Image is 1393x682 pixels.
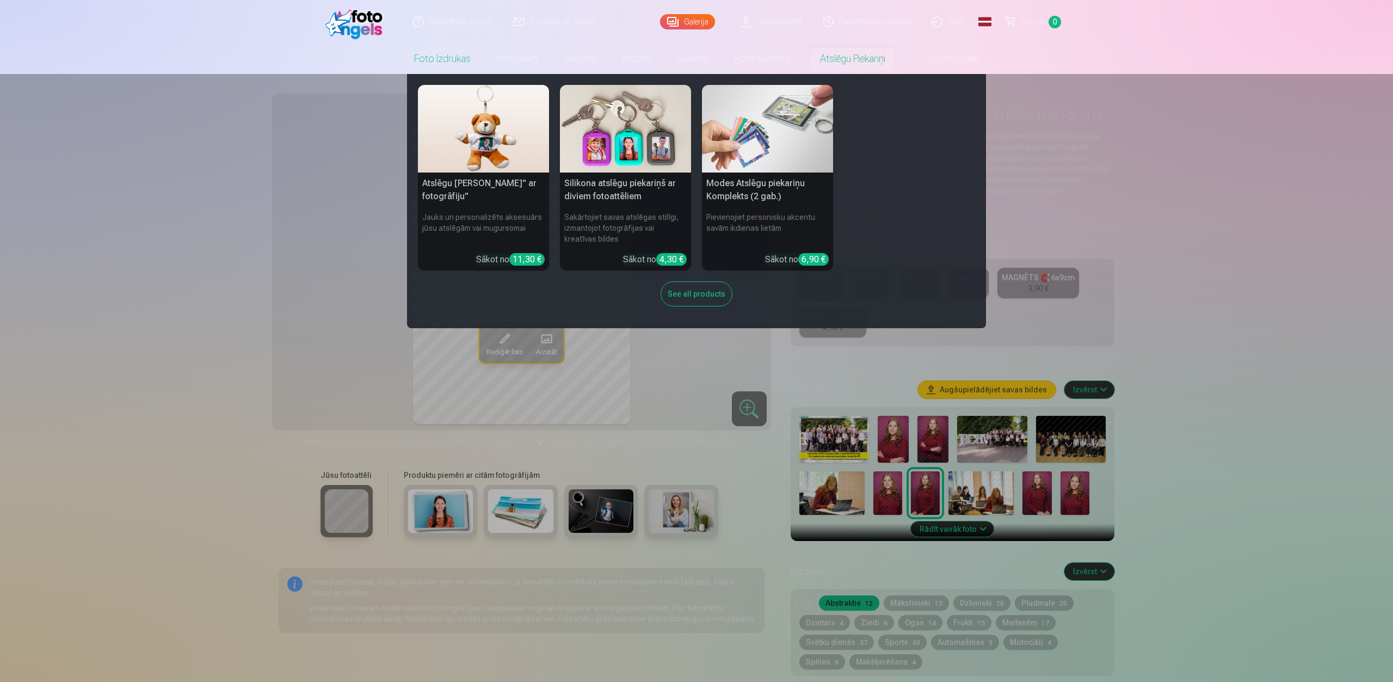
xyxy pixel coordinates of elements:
h5: Atslēgu [PERSON_NAME]" ar fotogrāfiju" [418,173,549,207]
a: Krūzes [609,44,664,74]
a: Atslēgu piekariņš Lācītis" ar fotogrāfiju"Atslēgu [PERSON_NAME]" ar fotogrāfiju"Jauks un personal... [418,85,549,271]
a: Silikona atslēgu piekariņš ar diviem fotoattēliemSilikona atslēgu piekariņš ar diviem fotoattēlie... [560,85,691,271]
a: Visi produkti [898,44,992,74]
h6: Sakārtojiet savas atslēgas stilīgi, izmantojot fotogrāfijas vai kreatīvas bildes [560,207,691,249]
h5: Modes Atslēgu piekariņu Komplekts (2 gab.) [702,173,833,207]
div: Sākot no [623,253,687,266]
span: 0 [1049,16,1061,28]
a: Suvenīri [664,44,722,74]
a: Galerija [660,14,715,29]
div: 6,90 € [798,253,829,266]
img: Silikona atslēgu piekariņš ar diviem fotoattēliem [560,85,691,173]
a: Komplekti [484,44,551,74]
div: Sākot no [476,253,545,266]
div: 11,30 € [509,253,545,266]
img: /fa1 [325,4,388,39]
a: Atslēgu piekariņi [807,44,898,74]
h6: Pievienojiet personisku akcentu savām ikdienas lietām [702,207,833,249]
img: Modes Atslēgu piekariņu Komplekts (2 gab.) [702,85,833,173]
a: Modes Atslēgu piekariņu Komplekts (2 gab.)Modes Atslēgu piekariņu Komplekts (2 gab.)Pievienojiet ... [702,85,833,271]
img: Atslēgu piekariņš Lācītis" ar fotogrāfiju" [418,85,549,173]
div: 4,30 € [656,253,687,266]
a: Magnēti [551,44,609,74]
h5: Silikona atslēgu piekariņš ar diviem fotoattēliem [560,173,691,207]
div: See all products [661,281,732,306]
a: Foto izdrukas [401,44,484,74]
span: Grozs [1022,15,1044,28]
h6: Jauks un personalizēts aksesuārs jūsu atslēgām vai mugursomai [418,207,549,249]
a: See all products [661,287,732,299]
div: Sākot no [765,253,829,266]
a: Foto kalendāri [722,44,807,74]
